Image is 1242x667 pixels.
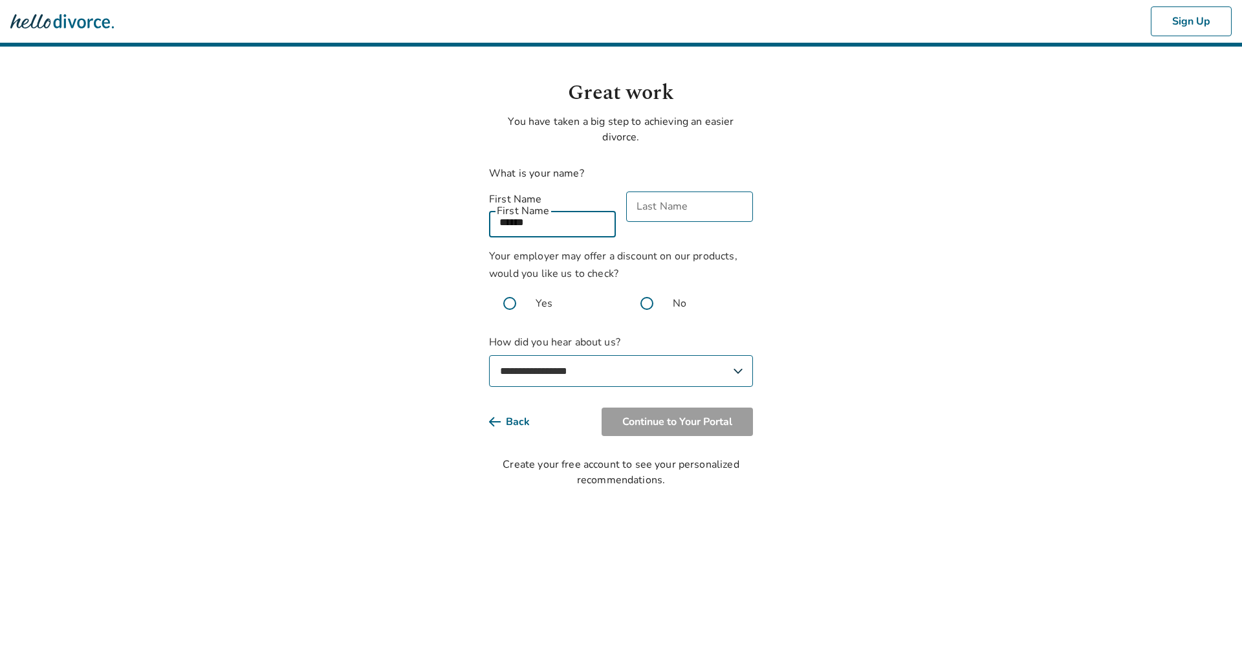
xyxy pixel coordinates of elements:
button: Continue to Your Portal [602,408,753,436]
img: Hello Divorce Logo [10,8,114,34]
div: Create your free account to see your personalized recommendations. [489,457,753,488]
span: Your employer may offer a discount on our products, would you like us to check? [489,249,737,281]
p: You have taken a big step to achieving an easier divorce. [489,114,753,145]
iframe: Chat Widget [1177,605,1242,667]
label: What is your name? [489,166,584,180]
label: First Name [489,191,616,207]
span: Yes [536,296,552,311]
span: No [673,296,686,311]
select: How did you hear about us? [489,355,753,387]
h1: Great work [489,78,753,109]
button: Sign Up [1151,6,1232,36]
label: How did you hear about us? [489,334,753,387]
button: Back [489,408,550,436]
